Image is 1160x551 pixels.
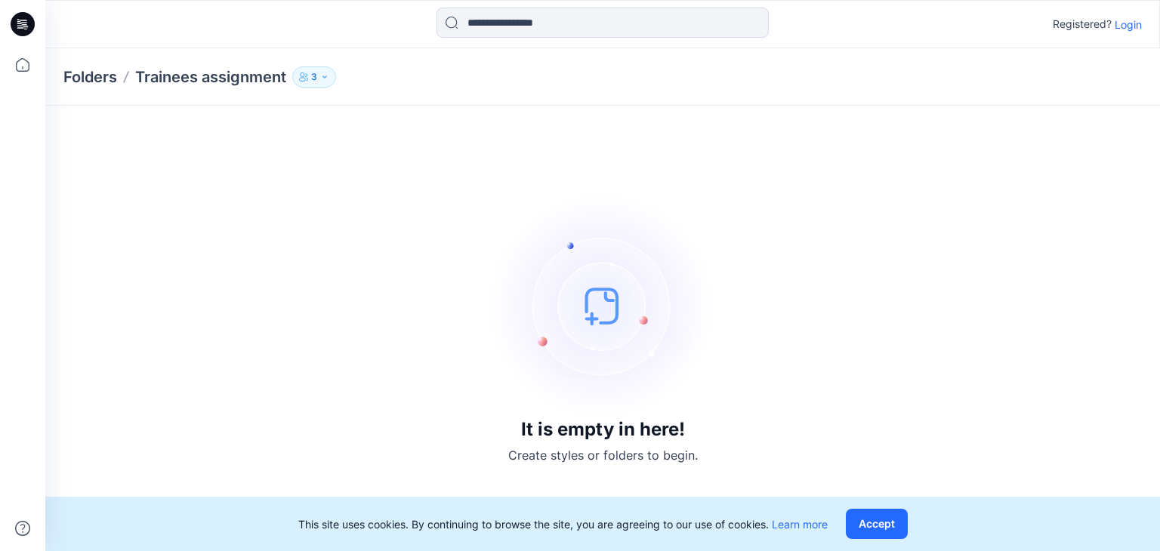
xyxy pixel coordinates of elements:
[1115,17,1142,32] p: Login
[508,446,698,464] p: Create styles or folders to begin.
[1053,15,1112,33] p: Registered?
[489,192,716,419] img: empty-state-image.svg
[298,516,828,532] p: This site uses cookies. By continuing to browse the site, you are agreeing to our use of cookies.
[63,66,117,88] a: Folders
[772,518,828,531] a: Learn more
[521,419,685,440] h3: It is empty in here!
[311,69,317,85] p: 3
[292,66,336,88] button: 3
[135,66,286,88] p: Trainees assignment
[846,509,908,539] button: Accept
